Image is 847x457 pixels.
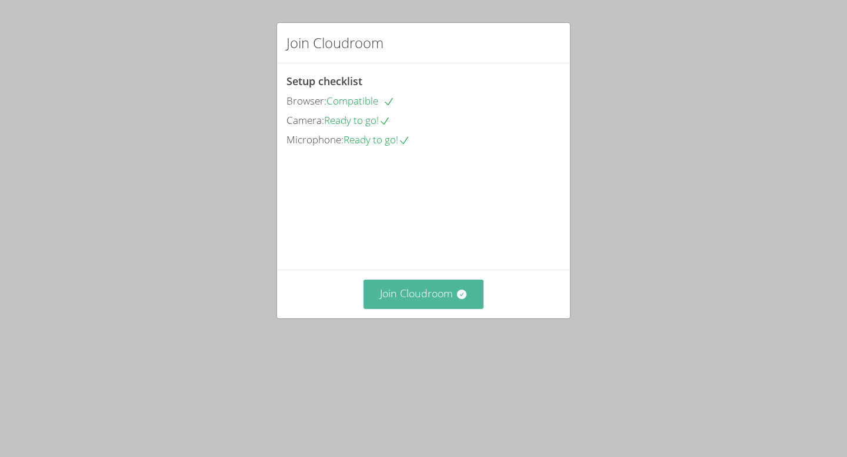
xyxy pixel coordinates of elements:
span: Setup checklist [286,74,362,88]
span: Ready to go! [324,113,391,127]
span: Compatible [326,94,395,107]
span: Camera: [286,113,324,127]
span: Browser: [286,94,326,107]
button: Join Cloudroom [364,280,484,308]
h2: Join Cloudroom [286,32,384,53]
span: Microphone: [286,133,344,146]
span: Ready to go! [344,133,410,146]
